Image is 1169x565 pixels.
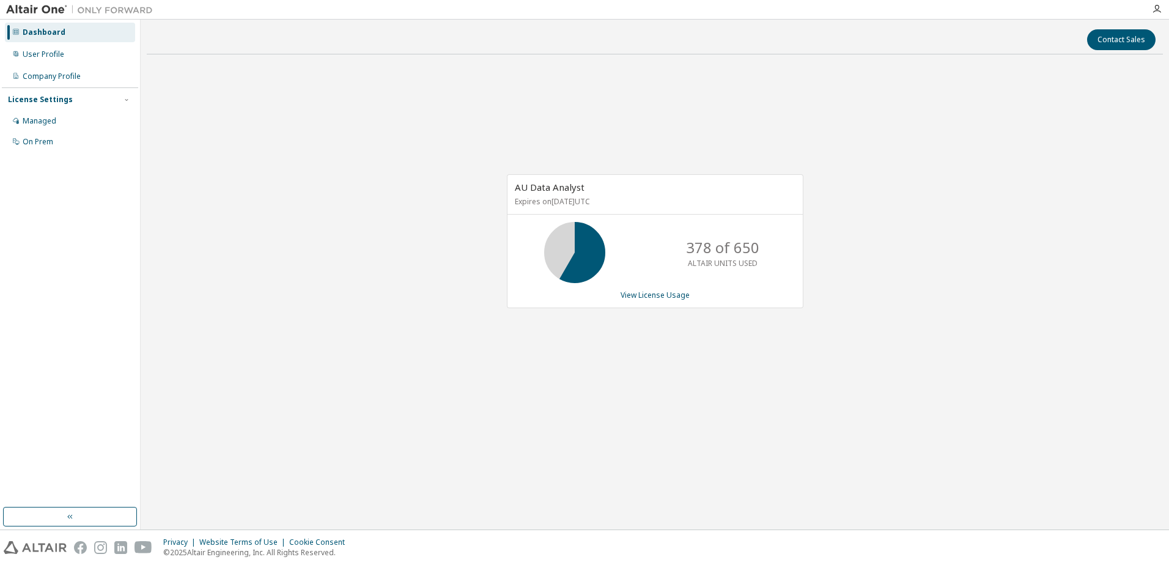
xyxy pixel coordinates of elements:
img: youtube.svg [135,541,152,554]
div: Cookie Consent [289,537,352,547]
div: Privacy [163,537,199,547]
a: View License Usage [621,290,690,300]
div: Dashboard [23,28,65,37]
div: On Prem [23,137,53,147]
p: Expires on [DATE] UTC [515,196,792,207]
div: Company Profile [23,72,81,81]
span: AU Data Analyst [515,181,584,193]
p: ALTAIR UNITS USED [688,258,758,268]
button: Contact Sales [1087,29,1156,50]
div: License Settings [8,95,73,105]
div: User Profile [23,50,64,59]
div: Managed [23,116,56,126]
img: linkedin.svg [114,541,127,554]
p: 378 of 650 [686,237,759,258]
p: © 2025 Altair Engineering, Inc. All Rights Reserved. [163,547,352,558]
div: Website Terms of Use [199,537,289,547]
img: facebook.svg [74,541,87,554]
img: Altair One [6,4,159,16]
img: altair_logo.svg [4,541,67,554]
img: instagram.svg [94,541,107,554]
